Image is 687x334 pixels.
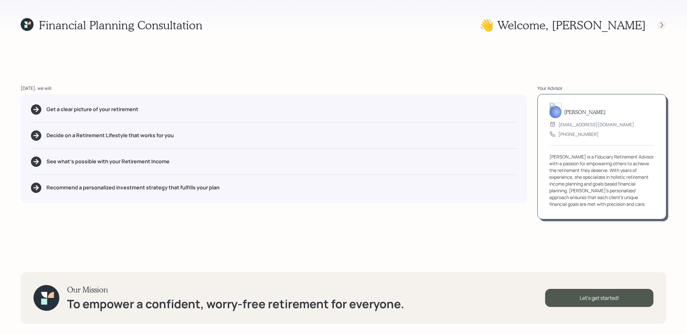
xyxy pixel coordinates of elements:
[67,297,404,311] h1: To empower a confident, worry-free retirement for everyone.
[21,85,527,91] div: [DATE], we will:
[46,132,174,138] h5: Decide on a Retirement Lifestyle that works for you
[39,18,202,32] h1: Financial Planning Consultation
[479,18,646,32] h1: 👋 Welcome , [PERSON_NAME]
[558,121,634,128] div: [EMAIL_ADDRESS][DOMAIN_NAME]
[67,285,404,294] h3: Our Mission
[46,158,170,165] h5: See what's possible with your Retirement Income
[558,131,599,138] div: [PHONE_NUMBER]
[564,109,605,115] h5: [PERSON_NAME]
[545,289,653,307] div: Let's get started!
[549,103,562,118] img: treva-nostdahl-headshot.png
[46,185,220,191] h5: Recommend a personalized investment strategy that fulfills your plan
[549,153,654,207] div: [PERSON_NAME] is a Fiduciary Retirement Advisor with a passion for empowering others to achieve t...
[537,85,666,91] div: Your Advisor
[46,106,138,112] h5: Get a clear picture of your retirement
